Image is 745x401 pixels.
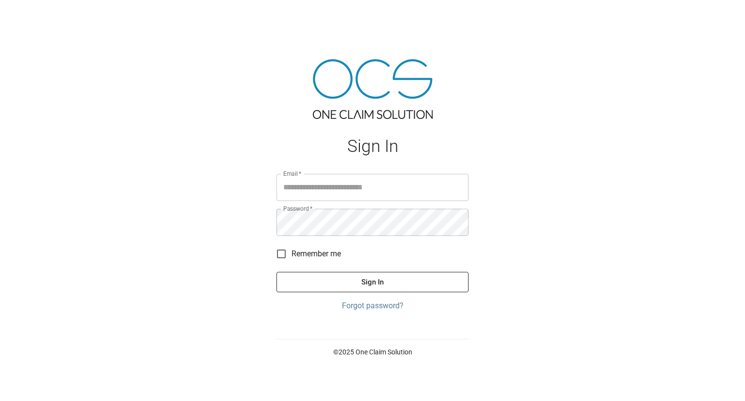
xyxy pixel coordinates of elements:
button: Sign In [276,272,469,292]
img: ocs-logo-tra.png [313,59,433,119]
p: © 2025 One Claim Solution [276,347,469,357]
label: Email [283,169,302,178]
h1: Sign In [276,136,469,156]
a: Forgot password? [276,300,469,312]
label: Password [283,204,312,213]
img: ocs-logo-white-transparent.png [12,6,50,25]
span: Remember me [292,248,341,260]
